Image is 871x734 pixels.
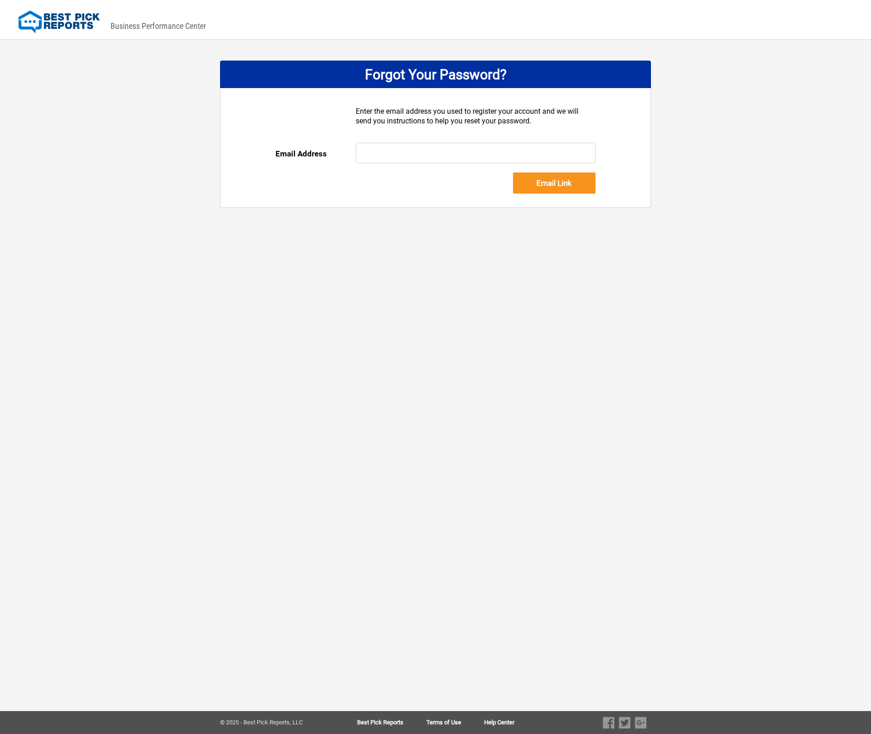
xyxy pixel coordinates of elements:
a: Best Pick Reports [357,719,426,726]
input: Email Link [513,172,595,194]
a: Help Center [484,719,514,726]
a: Terms of Use [426,719,484,726]
div: Email Address [276,143,356,165]
div: Forgot Your Password? [220,61,651,88]
div: © 2025 - Best Pick Reports, LLC [220,719,328,726]
img: Best Pick Reports Logo [18,11,100,33]
div: Enter the email address you used to register your account and we will send you instructions to he... [356,106,596,143]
